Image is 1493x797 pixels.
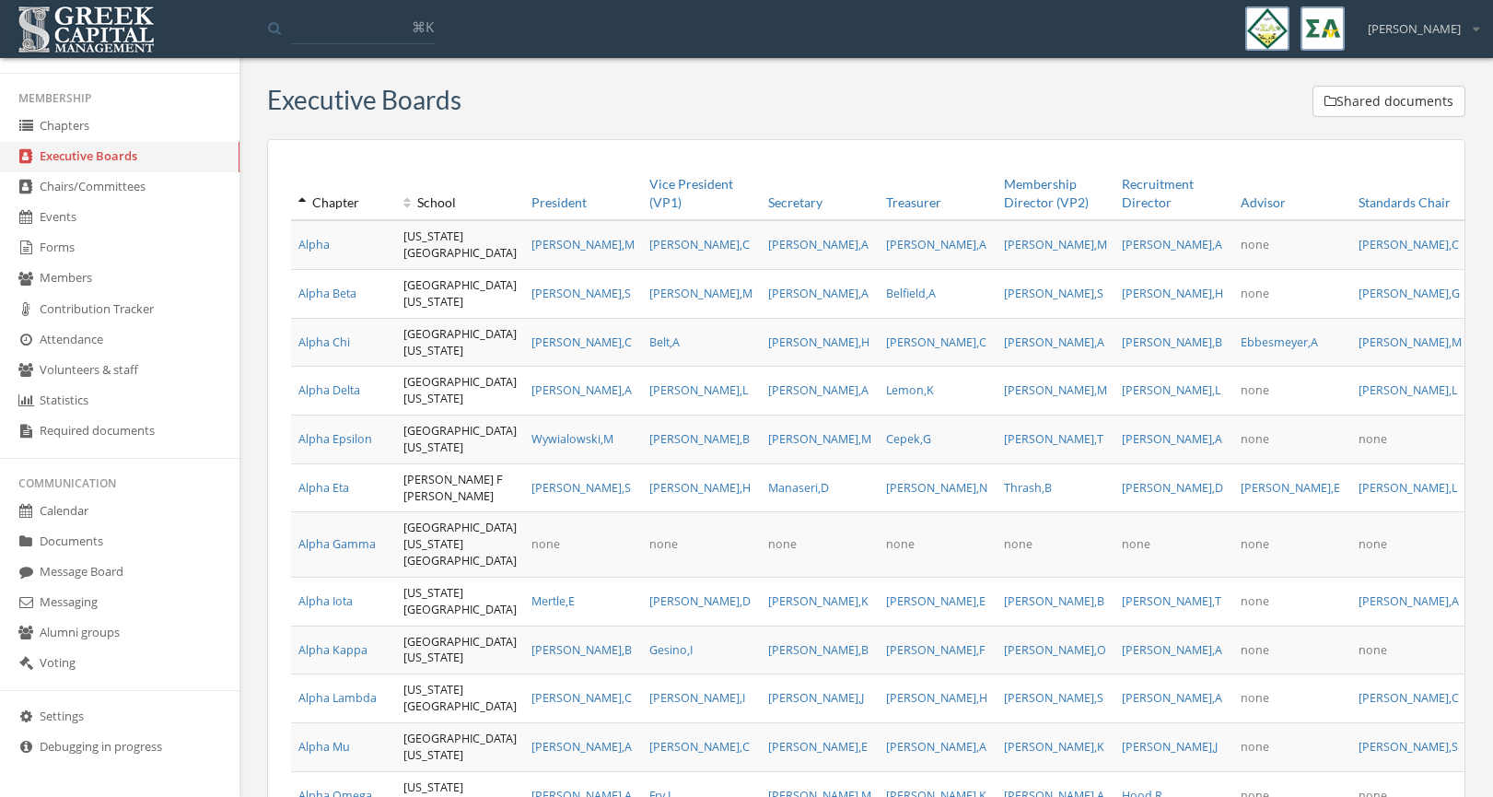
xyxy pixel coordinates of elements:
[649,536,678,552] span: none
[298,193,389,212] div: Chapter
[531,193,587,212] a: President
[1359,642,1387,658] span: none
[1359,739,1458,755] a: [PERSON_NAME],S
[298,431,372,447] a: Alpha Epsilon
[1359,536,1387,552] span: none
[649,739,750,755] a: [PERSON_NAME],C
[1122,536,1150,552] span: none
[396,626,524,674] td: [GEOGRAPHIC_DATA][US_STATE]
[267,86,461,114] h3: Executive Boards
[649,480,751,496] a: [PERSON_NAME],H
[768,642,869,658] a: [PERSON_NAME],B
[531,690,632,706] a: [PERSON_NAME],C
[298,334,350,350] a: Alpha Chi
[531,642,632,658] a: [PERSON_NAME],B
[1004,382,1107,398] a: [PERSON_NAME],M
[1122,175,1226,212] a: Recruitment Director
[1004,642,1106,658] a: [PERSON_NAME],O
[1004,690,1103,706] a: [PERSON_NAME],S
[1122,480,1223,496] a: [PERSON_NAME],D
[649,431,750,447] a: [PERSON_NAME],B
[1004,593,1104,609] a: [PERSON_NAME],B
[1122,593,1221,609] a: [PERSON_NAME],T
[403,193,517,212] div: School
[886,690,987,706] a: [PERSON_NAME],H
[886,642,985,658] a: [PERSON_NAME],F
[649,237,750,252] a: [PERSON_NAME],C
[1241,237,1269,252] span: none
[886,237,986,252] a: [PERSON_NAME],A
[1241,286,1269,301] span: none
[1241,739,1269,755] span: none
[1359,193,1451,212] a: Standards Chair
[396,416,524,464] td: [GEOGRAPHIC_DATA][US_STATE]
[396,463,524,512] td: [PERSON_NAME] F [PERSON_NAME]
[1359,382,1457,398] a: [PERSON_NAME],L
[298,382,360,398] a: Alpha Delta
[886,431,931,447] a: Cepek,G
[1241,536,1269,552] span: none
[768,237,869,252] a: [PERSON_NAME],A
[298,593,353,609] a: Alpha Iota
[768,739,868,755] a: [PERSON_NAME],E
[1122,690,1222,706] a: [PERSON_NAME],A
[396,367,524,416] td: [GEOGRAPHIC_DATA][US_STATE]
[396,269,524,318] td: [GEOGRAPHIC_DATA][US_STATE]
[298,480,349,496] a: Alpha Eta
[1312,86,1465,117] button: Shared documents
[768,286,869,301] a: [PERSON_NAME],A
[768,690,864,706] a: [PERSON_NAME],J
[412,18,434,36] span: ⌘K
[1004,480,1052,496] a: Thrash,B
[886,193,941,212] a: Treasurer
[396,220,524,269] td: [US_STATE][GEOGRAPHIC_DATA]
[531,536,560,552] span: none
[1241,382,1269,398] span: none
[531,480,631,496] a: [PERSON_NAME],S
[886,334,986,350] a: [PERSON_NAME],C
[1241,690,1269,706] span: none
[768,593,869,609] a: [PERSON_NAME],K
[1004,536,1032,552] span: none
[1359,593,1459,609] a: [PERSON_NAME],A
[298,739,350,755] a: Alpha Mu
[298,536,376,552] a: Alpha Gamma
[396,512,524,578] td: [GEOGRAPHIC_DATA][US_STATE] [GEOGRAPHIC_DATA]
[1122,739,1218,755] a: [PERSON_NAME],J
[396,674,524,723] td: [US_STATE][GEOGRAPHIC_DATA]
[1122,431,1222,447] a: [PERSON_NAME],A
[1004,175,1107,212] a: Membership Director (VP2)
[298,286,356,301] a: Alpha Beta
[396,577,524,626] td: [US_STATE][GEOGRAPHIC_DATA]
[649,382,748,398] a: [PERSON_NAME],L
[1359,431,1387,447] span: none
[649,593,751,609] a: [PERSON_NAME],D
[1241,593,1269,609] span: none
[298,690,377,706] a: Alpha Lambda
[1241,431,1269,447] span: none
[649,286,752,301] a: [PERSON_NAME],M
[1122,382,1220,398] a: [PERSON_NAME],L
[531,286,631,301] a: [PERSON_NAME],S
[531,593,575,609] a: Mertle,E
[1122,642,1222,658] a: [PERSON_NAME],A
[886,382,934,398] a: Lemon,K
[1004,286,1103,301] a: [PERSON_NAME],S
[768,431,871,447] a: [PERSON_NAME],M
[1359,480,1457,496] a: [PERSON_NAME],L
[1356,6,1479,38] div: [PERSON_NAME]
[1241,480,1340,496] a: [PERSON_NAME],E
[649,690,745,706] a: [PERSON_NAME],I
[298,642,367,658] a: Alpha Kappa
[1122,286,1223,301] a: [PERSON_NAME],H
[1359,334,1462,350] a: [PERSON_NAME],M
[649,334,680,350] a: Belt,A
[1004,431,1103,447] a: [PERSON_NAME],T
[1359,690,1459,706] a: [PERSON_NAME],C
[768,193,822,212] a: Secretary
[768,480,829,496] a: Manaseri,D
[1241,193,1286,212] a: Advisor
[1122,334,1222,350] a: [PERSON_NAME],B
[298,237,330,252] a: Alpha
[1368,20,1461,38] span: [PERSON_NAME]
